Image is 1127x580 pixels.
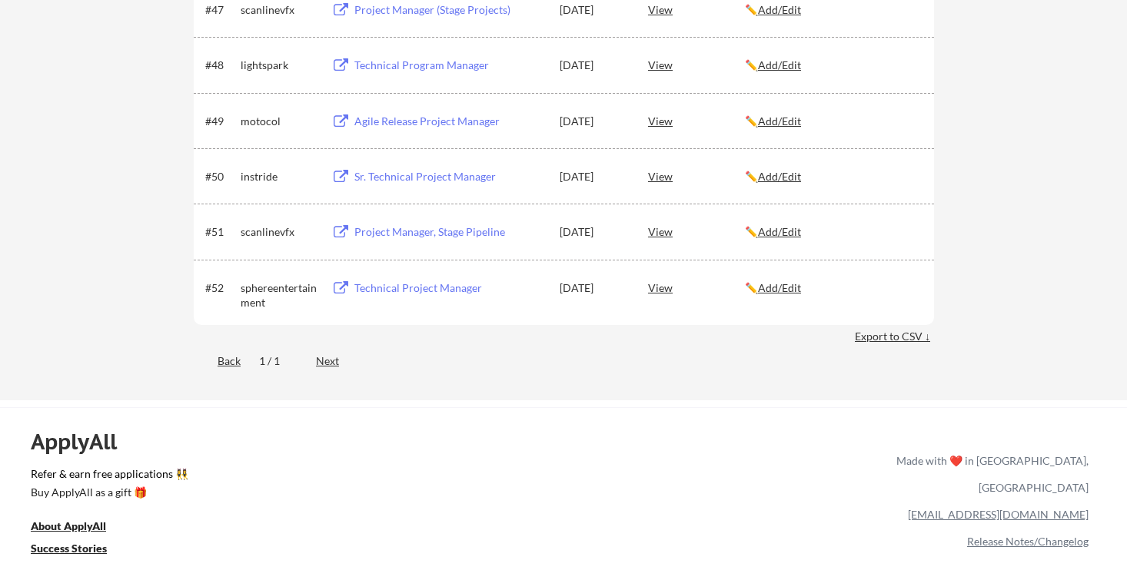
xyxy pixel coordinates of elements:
[745,280,920,296] div: ✏️
[758,58,801,71] u: Add/Edit
[194,353,241,369] div: Back
[745,224,920,240] div: ✏️
[745,2,920,18] div: ✏️
[745,114,920,129] div: ✏️
[758,3,801,16] u: Add/Edit
[31,487,185,498] div: Buy ApplyAll as a gift 🎁
[316,353,357,369] div: Next
[241,2,317,18] div: scanlinevfx
[205,169,235,184] div: #50
[205,224,235,240] div: #51
[31,519,128,538] a: About ApplyAll
[758,225,801,238] u: Add/Edit
[560,2,627,18] div: [DATE]
[354,280,545,296] div: Technical Project Manager
[560,114,627,129] div: [DATE]
[745,169,920,184] div: ✏️
[354,224,545,240] div: Project Manager, Stage Pipeline
[205,114,235,129] div: #49
[241,58,317,73] div: lightspark
[354,114,545,129] div: Agile Release Project Manager
[205,280,235,296] div: #52
[31,429,135,455] div: ApplyAll
[31,542,107,555] u: Success Stories
[758,281,801,294] u: Add/Edit
[758,114,801,128] u: Add/Edit
[967,535,1089,548] a: Release Notes/Changelog
[648,107,745,134] div: View
[259,353,298,369] div: 1 / 1
[31,485,185,504] a: Buy ApplyAll as a gift 🎁
[890,447,1089,501] div: Made with ❤️ in [GEOGRAPHIC_DATA], [GEOGRAPHIC_DATA]
[241,224,317,240] div: scanlinevfx
[648,162,745,190] div: View
[648,273,745,301] div: View
[758,170,801,183] u: Add/Edit
[560,224,627,240] div: [DATE]
[31,541,128,560] a: Success Stories
[241,169,317,184] div: instride
[241,114,317,129] div: motocol
[648,217,745,245] div: View
[354,2,545,18] div: Project Manager (Stage Projects)
[855,329,934,344] div: Export to CSV ↓
[31,519,106,532] u: About ApplyAll
[908,508,1089,521] a: [EMAIL_ADDRESS][DOMAIN_NAME]
[648,51,745,78] div: View
[31,469,575,485] a: Refer & earn free applications 👯‍♀️
[745,58,920,73] div: ✏️
[241,280,317,310] div: sphereentertainment
[560,280,627,296] div: [DATE]
[205,2,235,18] div: #47
[560,58,627,73] div: [DATE]
[354,58,545,73] div: Technical Program Manager
[205,58,235,73] div: #48
[560,169,627,184] div: [DATE]
[354,169,545,184] div: Sr. Technical Project Manager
